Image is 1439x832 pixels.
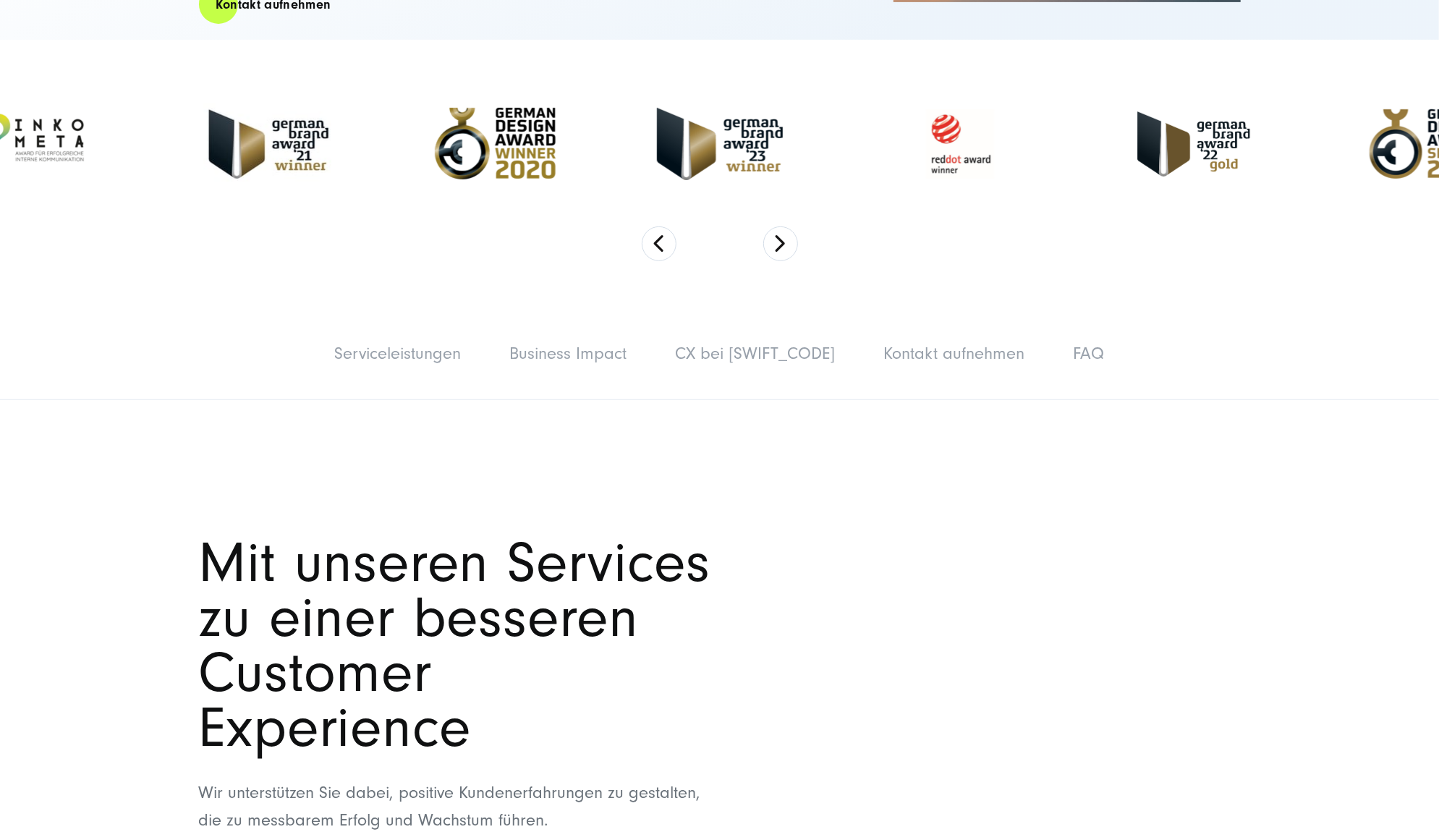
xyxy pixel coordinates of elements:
[884,344,1025,363] a: Kontakt aufnehmen
[763,226,798,261] button: Next
[435,108,556,179] img: German Design Award Winner 2020 - Full Service Digitalagentur SUNZINET
[642,226,676,261] button: Previous
[884,101,1036,187] img: Reddot Award Winner - Full Service Digitalagentur SUNZINET
[199,536,720,756] h1: Mit unseren Services zu einer besseren Customer Experience
[1137,111,1250,176] img: German Brand Award 2022 Gold Winner - Full Service Digitalagentur SUNZINET
[676,344,836,363] a: CX bei [SWIFT_CODE]
[657,108,783,180] img: German Brand Award 2023 Winner - Full Service digital agentur SUNZINET
[1074,344,1105,363] a: FAQ
[510,344,627,363] a: Business Impact
[335,344,462,363] a: Serviceleistungen
[203,101,334,187] img: German Brand Award 2021 Winner - Full Service Digitalagentur SUNZINET
[199,783,701,830] span: Wir unterstützen Sie dabei, positive Kundenerfahrungen zu gestalten, die zu messbarem Erfolg und ...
